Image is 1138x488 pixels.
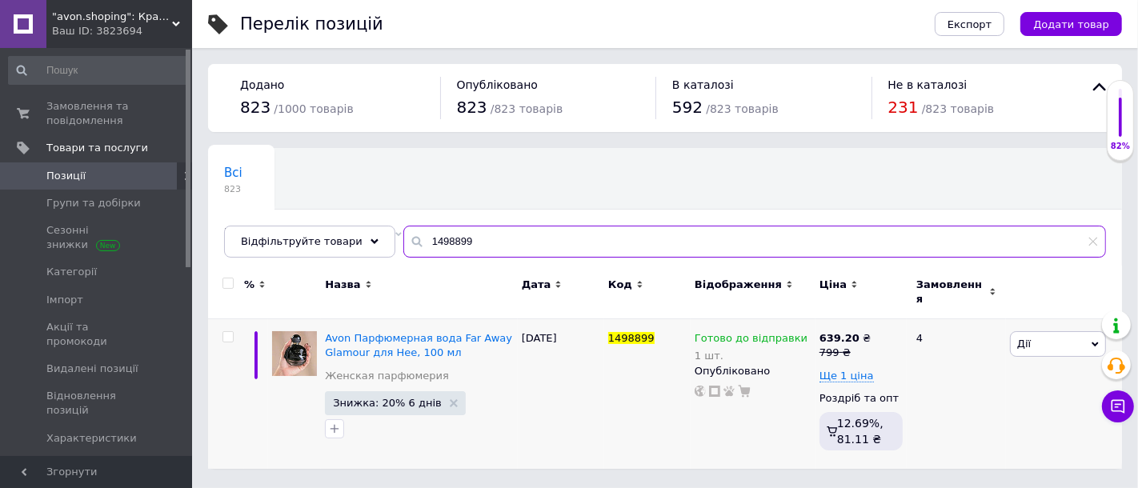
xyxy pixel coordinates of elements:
span: Ще 1 ціна [819,370,874,382]
span: Відфільтруйте товари [241,235,363,247]
span: Відновлення позицій [46,389,148,418]
span: Імпорт [46,293,83,307]
span: Групи та добірки [46,196,141,210]
span: Відображення [695,278,782,292]
span: Ціна [819,278,847,292]
span: 823 [240,98,270,117]
button: Додати товар [1020,12,1122,36]
div: Опубліковано [695,364,811,378]
span: 12.69%, 81.11 ₴ [837,417,884,446]
span: Не в каталозі [888,78,968,91]
span: 823 [224,183,242,195]
span: / 823 товарів [491,102,563,115]
b: 639.20 [819,332,860,344]
span: В каталозі [672,78,734,91]
div: ₴ [819,331,871,346]
span: Чоловіча парфумерія, О... [224,226,387,241]
span: Характеристики [46,431,137,446]
img: Avon Парфюмерная вода Far Away Glamour для Нее, 100 мл [272,331,317,376]
span: 1498899 [608,332,655,344]
span: Позиції [46,169,86,183]
span: Назва [325,278,360,292]
span: Всі [224,166,242,180]
span: Експорт [948,18,992,30]
span: Дата [522,278,551,292]
span: / 823 товарів [706,102,778,115]
span: / 823 товарів [922,102,994,115]
button: Експорт [935,12,1005,36]
span: Дії [1017,338,1031,350]
span: Категорії [46,265,97,279]
span: "avon.shoping": Краса, що доступна кожному! [52,10,172,24]
div: Роздріб та опт [819,391,903,406]
input: Пошук [8,56,189,85]
a: Avon Парфюмерная вода Far Away Glamour для Нее, 100 мл [325,332,512,358]
div: 82% [1108,141,1133,152]
span: Акції та промокоди [46,320,148,349]
span: 823 [457,98,487,117]
span: Товари та послуги [46,141,148,155]
a: Женская парфюмерия [325,369,449,383]
span: Код [608,278,632,292]
span: / 1000 товарів [274,102,353,115]
div: [DATE] [518,319,604,470]
span: 231 [888,98,919,117]
span: 592 [672,98,703,117]
div: 4 [907,319,1006,470]
div: 1 шт. [695,350,807,362]
div: 799 ₴ [819,346,871,360]
span: Сезонні знижки [46,223,148,252]
span: Замовлення [916,278,985,306]
div: Чоловіча парфумерія, Опубліковані [208,210,419,270]
span: Готово до відправки [695,332,807,349]
span: % [244,278,254,292]
span: Знижка: 20% 6 днів [333,398,442,408]
span: Додано [240,78,284,91]
span: Видалені позиції [46,362,138,376]
div: Ваш ID: 3823694 [52,24,192,38]
input: Пошук по назві позиції, артикулу і пошуковим запитам [403,226,1106,258]
button: Чат з покупцем [1102,390,1134,422]
span: Замовлення та повідомлення [46,99,148,128]
span: Опубліковано [457,78,539,91]
span: Додати товар [1033,18,1109,30]
div: Перелік позицій [240,16,383,33]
